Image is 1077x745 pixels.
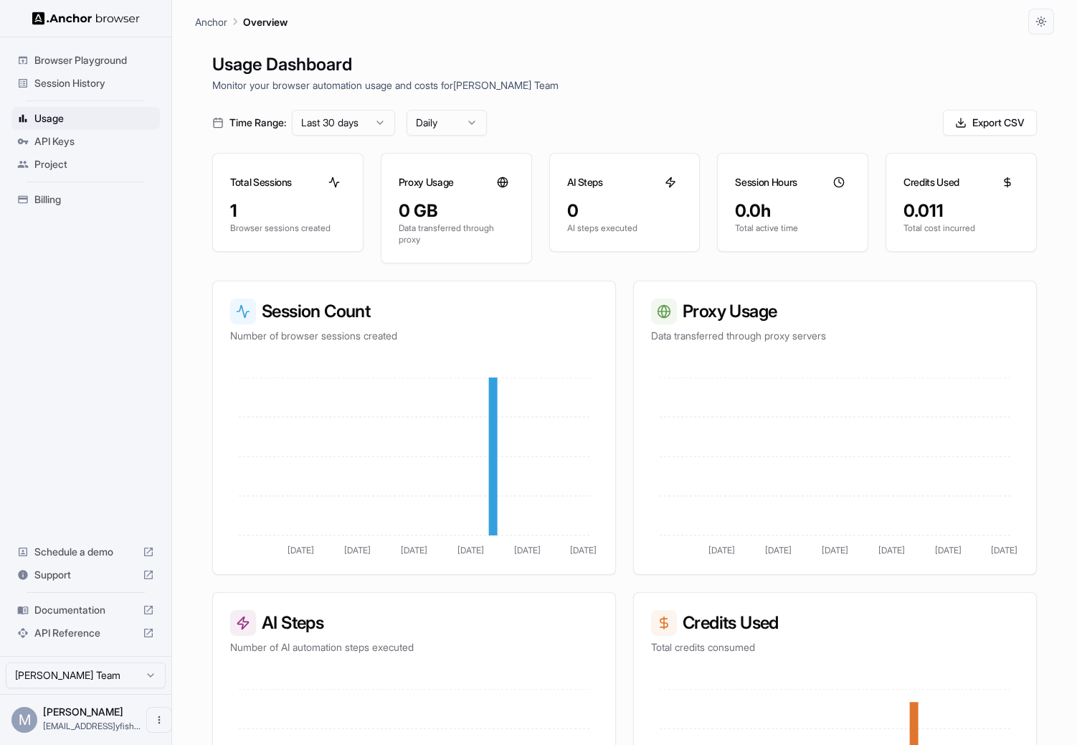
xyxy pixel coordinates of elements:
[567,200,683,222] div: 0
[229,116,286,130] span: Time Range:
[43,706,123,718] span: Mario Elysian
[11,707,37,733] div: M
[11,563,160,586] div: Support
[399,222,514,245] p: Data transferred through proxy
[943,110,1037,136] button: Export CSV
[935,545,962,556] tspan: [DATE]
[708,545,735,556] tspan: [DATE]
[735,200,850,222] div: 0.0h
[457,545,484,556] tspan: [DATE]
[878,545,905,556] tspan: [DATE]
[195,14,288,29] nav: breadcrumb
[230,175,292,189] h3: Total Sessions
[146,707,172,733] button: Open menu
[34,76,154,90] span: Session History
[34,192,154,207] span: Billing
[991,545,1017,556] tspan: [DATE]
[11,622,160,645] div: API Reference
[11,153,160,176] div: Project
[230,329,598,343] p: Number of browser sessions created
[651,640,1019,655] p: Total credits consumed
[34,53,154,67] span: Browser Playground
[401,545,427,556] tspan: [DATE]
[570,545,597,556] tspan: [DATE]
[903,200,1019,222] div: 0.011
[32,11,140,25] img: Anchor Logo
[243,14,288,29] p: Overview
[34,111,154,126] span: Usage
[11,72,160,95] div: Session History
[212,78,1037,93] p: Monitor your browser automation usage and costs for [PERSON_NAME] Team
[514,545,541,556] tspan: [DATE]
[822,545,848,556] tspan: [DATE]
[11,107,160,130] div: Usage
[43,721,141,731] span: mario@tinyfish.io
[567,175,603,189] h3: AI Steps
[344,545,371,556] tspan: [DATE]
[651,610,1019,636] h3: Credits Used
[230,299,598,324] h3: Session Count
[903,222,1019,234] p: Total cost incurred
[11,49,160,72] div: Browser Playground
[567,222,683,234] p: AI steps executed
[765,545,792,556] tspan: [DATE]
[34,134,154,149] span: API Keys
[399,175,454,189] h3: Proxy Usage
[651,329,1019,343] p: Data transferred through proxy servers
[195,14,227,29] p: Anchor
[399,200,514,222] div: 0 GB
[34,603,137,617] span: Documentation
[34,568,137,582] span: Support
[903,175,959,189] h3: Credits Used
[230,200,346,222] div: 1
[288,545,314,556] tspan: [DATE]
[34,626,137,640] span: API Reference
[230,222,346,234] p: Browser sessions created
[11,130,160,153] div: API Keys
[11,188,160,211] div: Billing
[651,299,1019,324] h3: Proxy Usage
[11,540,160,563] div: Schedule a demo
[34,157,154,172] span: Project
[212,52,1037,78] h1: Usage Dashboard
[735,222,850,234] p: Total active time
[735,175,797,189] h3: Session Hours
[34,545,137,559] span: Schedule a demo
[230,640,598,655] p: Number of AI automation steps executed
[11,599,160,622] div: Documentation
[230,610,598,636] h3: AI Steps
